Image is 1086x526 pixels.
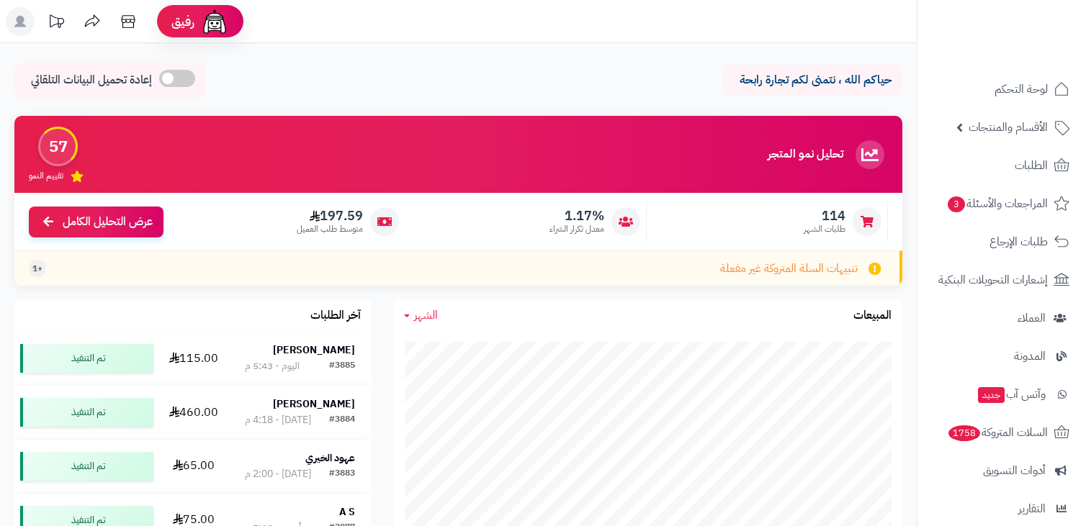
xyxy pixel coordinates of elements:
span: الشهر [414,307,438,324]
a: وآتس آبجديد [926,377,1077,412]
span: الطلبات [1015,155,1048,176]
a: العملاء [926,301,1077,335]
a: إشعارات التحويلات البنكية [926,263,1077,297]
div: #3885 [329,359,355,373]
span: متوسط طلب العميل [297,223,363,235]
span: 197.59 [297,208,363,224]
span: لوحة التحكم [995,79,1048,99]
a: التقارير [926,491,1077,526]
span: أدوات التسويق [983,461,1046,481]
span: التقارير [1018,499,1046,519]
a: تحديثات المنصة [38,7,74,40]
p: حياكم الله ، نتمنى لكم تجارة رابحة [733,72,892,89]
span: جديد [978,387,1005,403]
span: 1758 [948,425,980,441]
span: إشعارات التحويلات البنكية [938,270,1048,290]
span: 114 [804,208,845,224]
span: المراجعات والأسئلة [946,194,1048,214]
a: الشهر [404,307,438,324]
span: إعادة تحميل البيانات التلقائي [31,72,152,89]
strong: A S [339,504,355,520]
a: السلات المتروكة1758 [926,415,1077,450]
span: تنبيهات السلة المتروكة غير مفعلة [720,260,858,277]
strong: عهود الخيري [305,450,355,466]
strong: [PERSON_NAME] [273,343,355,358]
a: المراجعات والأسئلة3 [926,186,1077,221]
span: معدل تكرار الشراء [549,223,604,235]
a: عرض التحليل الكامل [29,207,163,237]
span: عرض التحليل الكامل [63,214,153,230]
div: [DATE] - 2:00 م [245,467,311,481]
a: الطلبات [926,148,1077,183]
span: السلات المتروكة [947,422,1048,443]
a: أدوات التسويق [926,453,1077,488]
a: المدونة [926,339,1077,373]
div: تم التنفيذ [20,452,153,481]
div: #3884 [329,413,355,427]
div: تم التنفيذ [20,398,153,427]
span: الأقسام والمنتجات [969,117,1048,137]
a: طلبات الإرجاع [926,225,1077,259]
strong: [PERSON_NAME] [273,396,355,412]
span: 3 [948,196,965,212]
span: طلبات الشهر [804,223,845,235]
td: 115.00 [159,332,228,385]
span: المدونة [1014,346,1046,366]
h3: آخر الطلبات [310,309,361,322]
span: وآتس آب [977,384,1046,404]
div: [DATE] - 4:18 م [245,413,311,427]
span: العملاء [1018,308,1046,328]
div: تم التنفيذ [20,344,153,373]
div: اليوم - 5:43 م [245,359,300,373]
div: #3883 [329,467,355,481]
span: +1 [32,263,42,275]
h3: المبيعات [853,309,892,322]
td: 65.00 [159,440,228,493]
span: رفيق [171,13,194,30]
h3: تحليل نمو المتجر [768,148,843,161]
span: تقييم النمو [29,170,63,182]
a: لوحة التحكم [926,72,1077,106]
td: 460.00 [159,386,228,439]
span: 1.17% [549,208,604,224]
span: طلبات الإرجاع [989,232,1048,252]
img: ai-face.png [200,7,229,36]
